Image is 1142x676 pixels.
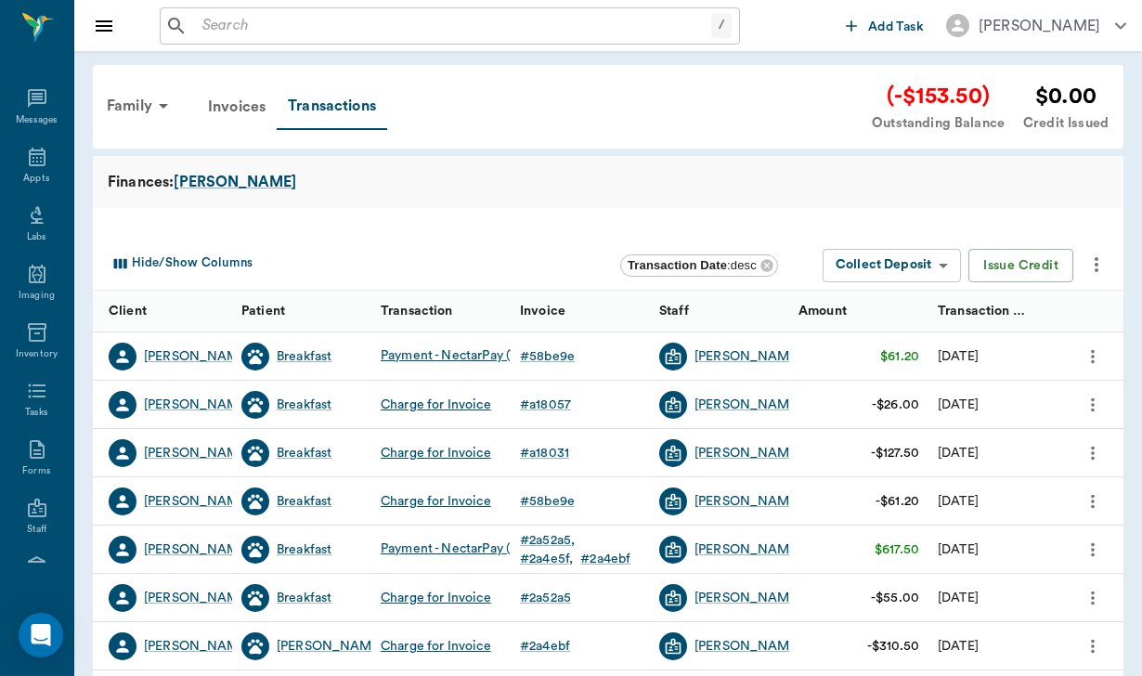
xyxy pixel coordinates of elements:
[979,15,1100,37] div: [PERSON_NAME]
[105,249,257,279] button: Select columns
[277,492,331,511] a: Breakfast
[580,550,630,568] div: # 2a4ebf
[938,444,979,462] div: 08/13/25
[93,291,232,332] div: Client
[628,258,727,272] b: Transaction Date
[22,464,50,478] div: Forms
[580,550,638,568] a: #2a4ebf
[798,285,847,337] div: Amount
[520,492,575,511] div: # 58be9e
[144,347,251,366] a: [PERSON_NAME]
[144,396,251,414] a: [PERSON_NAME]
[836,254,931,276] div: Collect Deposit
[144,492,251,511] div: [PERSON_NAME]
[16,347,58,361] div: Inventory
[620,254,778,277] div: Transaction Date:desc
[520,396,578,414] a: #a18057
[650,291,789,332] div: Staff
[694,492,801,511] a: [PERSON_NAME]
[711,13,732,38] div: /
[232,291,371,332] div: Patient
[277,637,383,656] div: [PERSON_NAME]
[1078,486,1108,517] button: more
[694,347,801,366] a: [PERSON_NAME]
[277,347,331,366] a: Breakfast
[871,444,919,462] div: -$127.50
[938,285,1030,337] div: Transaction Date
[277,84,387,130] a: Transactions
[1034,298,1060,324] button: Sort
[381,637,491,656] div: Charge for Invoice
[968,249,1073,283] button: Issue Credit
[477,298,503,324] button: Sort
[27,230,46,244] div: Labs
[277,396,331,414] a: Breakfast
[938,637,979,656] div: 05/15/25
[694,540,801,559] a: [PERSON_NAME]
[520,444,569,462] div: # a18031
[1078,341,1108,372] button: more
[694,444,801,462] a: [PERSON_NAME]
[1078,389,1108,421] button: more
[96,84,186,128] div: Family
[938,347,979,366] div: 08/15/25
[144,444,251,462] a: [PERSON_NAME]
[1023,80,1109,113] div: $0.00
[520,637,577,656] a: #2a4ebf
[520,550,580,568] a: #2a4e5f
[381,444,491,462] div: Charge for Invoice
[1081,249,1112,280] button: more
[371,291,511,332] div: Transaction
[1078,630,1108,662] button: more
[1093,298,1119,324] button: Sort
[928,291,1068,332] div: Transaction Date
[144,637,251,656] div: [PERSON_NAME]
[520,531,582,550] a: #2a52a5
[875,540,919,559] div: $617.50
[174,171,296,193] a: [PERSON_NAME]
[277,444,331,462] a: Breakfast
[25,406,48,420] div: Tasks
[871,589,919,607] div: -$55.00
[241,285,285,337] div: Patient
[338,298,364,324] button: Sort
[938,492,979,511] div: 07/15/25
[19,289,55,303] div: Imaging
[938,396,979,414] div: 08/13/25
[520,347,582,366] a: #58be9e
[520,285,565,337] div: Invoice
[938,540,979,559] div: 05/28/25
[872,396,919,414] div: -$26.00
[381,285,453,337] div: Transaction
[108,171,174,193] span: Finances:
[789,291,928,332] div: Amount
[756,298,782,324] button: Sort
[694,637,801,656] a: [PERSON_NAME]
[277,540,331,559] a: Breakfast
[381,589,491,607] div: Charge for Invoice
[694,589,801,607] a: [PERSON_NAME]
[27,523,46,537] div: Staff
[144,540,251,559] a: [PERSON_NAME]
[694,396,801,414] a: [PERSON_NAME]
[520,531,575,550] div: # 2a52a5
[277,589,331,607] a: Breakfast
[616,298,642,324] button: Sort
[144,589,251,607] a: [PERSON_NAME]
[197,84,277,129] a: Invoices
[16,113,58,127] div: Messages
[85,7,123,45] button: Close drawer
[23,172,49,186] div: Appts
